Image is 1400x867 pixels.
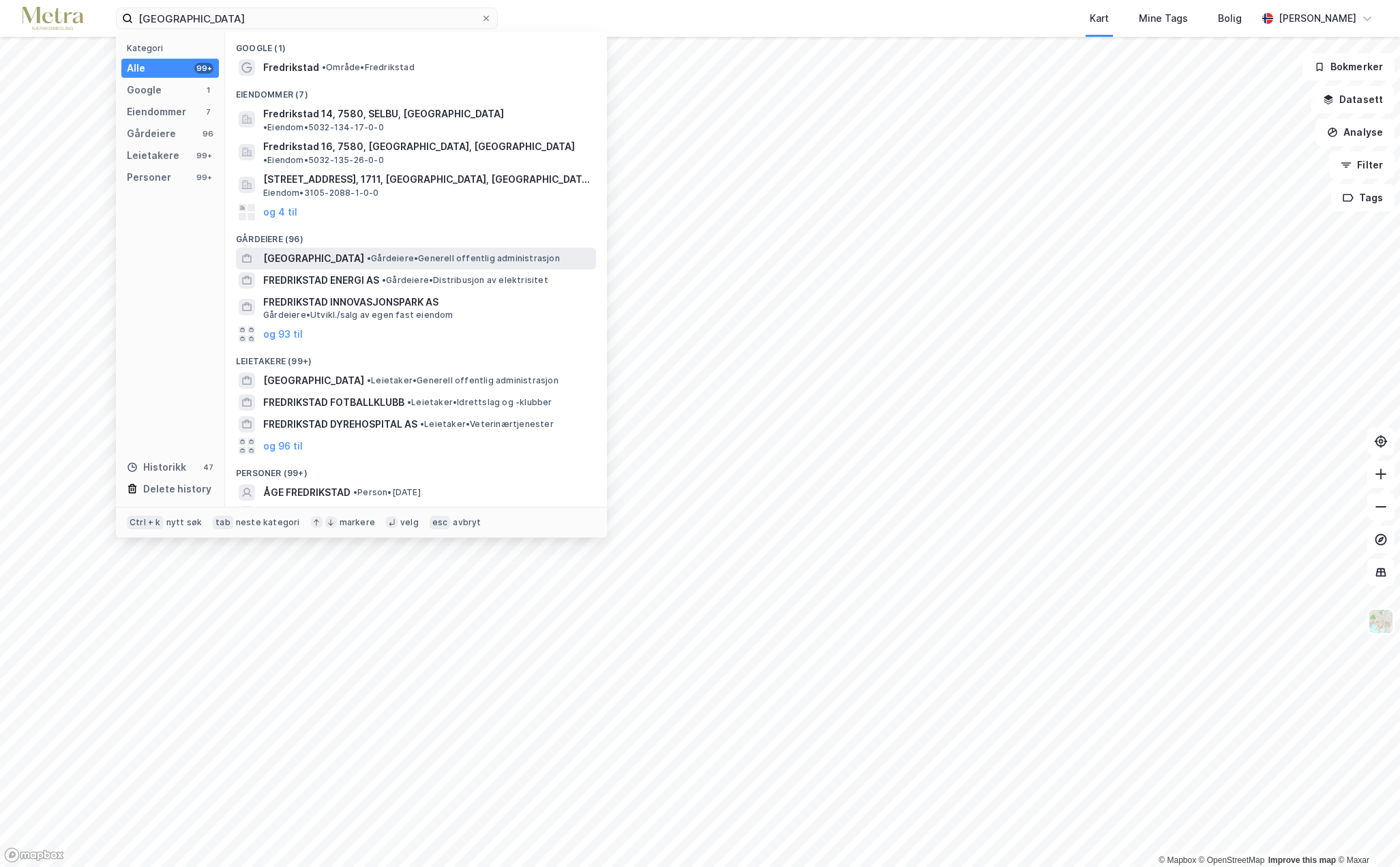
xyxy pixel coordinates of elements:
[263,310,453,321] span: Gårdeiere • Utvikl./salg av egen fast eiendom
[225,32,607,57] div: Google (1)
[127,60,145,76] div: Alle
[263,188,379,199] span: Eiendom • 3105-2088-1-0-0
[263,326,303,342] button: og 93 til
[203,462,213,473] div: 47
[263,59,319,76] span: Fredrikstad
[263,438,303,454] button: og 96 til
[1279,10,1356,27] div: [PERSON_NAME]
[1159,855,1196,865] a: Mapbox
[382,275,386,285] span: •
[127,82,162,98] div: Google
[263,250,364,267] span: [GEOGRAPHIC_DATA]
[1218,10,1242,27] div: Bolig
[203,128,213,139] div: 96
[367,253,560,264] span: Gårdeiere • Generell offentlig administrasjon
[1199,855,1265,865] a: OpenStreetMap
[127,147,179,164] div: Leietakere
[263,372,364,389] span: [GEOGRAPHIC_DATA]
[1332,802,1400,867] iframe: Chat Widget
[263,122,384,133] span: Eiendom • 5032-134-17-0-0
[263,122,267,132] span: •
[353,487,357,497] span: •
[22,7,83,31] img: metra-logo.256734c3b2bbffee19d4.png
[263,171,591,188] span: [STREET_ADDRESS], 1711, [GEOGRAPHIC_DATA], [GEOGRAPHIC_DATA]
[367,253,371,263] span: •
[194,150,213,161] div: 99+
[127,126,176,142] div: Gårdeiere
[1315,119,1395,146] button: Analyse
[1139,10,1188,27] div: Mine Tags
[322,62,326,72] span: •
[400,517,419,528] div: velg
[382,275,548,286] span: Gårdeiere • Distribusjon av elektrisitet
[203,85,213,95] div: 1
[1311,86,1395,113] button: Datasett
[263,155,267,165] span: •
[1329,151,1395,179] button: Filter
[127,459,186,475] div: Historikk
[263,484,351,501] span: ÅGE FREDRIKSTAD
[263,155,384,166] span: Eiendom • 5032-135-26-0-0
[263,138,575,155] span: Fredrikstad 16, 7580, [GEOGRAPHIC_DATA], [GEOGRAPHIC_DATA]
[367,375,371,385] span: •
[263,416,417,432] span: FREDRIKSTAD DYREHOSPITAL AS
[263,204,297,220] button: og 4 til
[127,104,186,120] div: Eiendommer
[367,375,558,386] span: Leietaker • Generell offentlig administrasjon
[263,394,404,411] span: FREDRIKSTAD FOTBALLKLUBB
[407,397,411,407] span: •
[1268,855,1336,865] a: Improve this map
[225,223,607,248] div: Gårdeiere (96)
[420,419,554,430] span: Leietaker • Veterinærtjenester
[263,106,504,122] span: Fredrikstad 14, 7580, SELBU, [GEOGRAPHIC_DATA]
[133,8,481,29] input: Søk på adresse, matrikkel, gårdeiere, leietakere eller personer
[143,481,211,497] div: Delete history
[225,78,607,103] div: Eiendommer (7)
[127,43,219,53] div: Kategori
[127,169,171,186] div: Personer
[1332,802,1400,867] div: Kontrollprogram for chat
[194,63,213,74] div: 99+
[236,517,300,528] div: neste kategori
[127,516,164,529] div: Ctrl + k
[225,345,607,370] div: Leietakere (99+)
[453,517,481,528] div: avbryt
[1302,53,1395,80] button: Bokmerker
[420,419,424,429] span: •
[1090,10,1109,27] div: Kart
[407,397,552,408] span: Leietaker • Idrettslag og -klubber
[353,487,421,498] span: Person • [DATE]
[225,457,607,482] div: Personer (99+)
[263,272,379,289] span: FREDRIKSTAD ENERGI AS
[340,517,375,528] div: markere
[263,294,591,310] span: FREDRIKSTAD INNOVASJONSPARK AS
[194,172,213,183] div: 99+
[4,847,64,863] a: Mapbox homepage
[166,517,203,528] div: nytt søk
[203,106,213,117] div: 7
[322,62,415,73] span: Område • Fredrikstad
[1331,184,1395,211] button: Tags
[430,516,451,529] div: esc
[1368,608,1394,634] img: Z
[213,516,233,529] div: tab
